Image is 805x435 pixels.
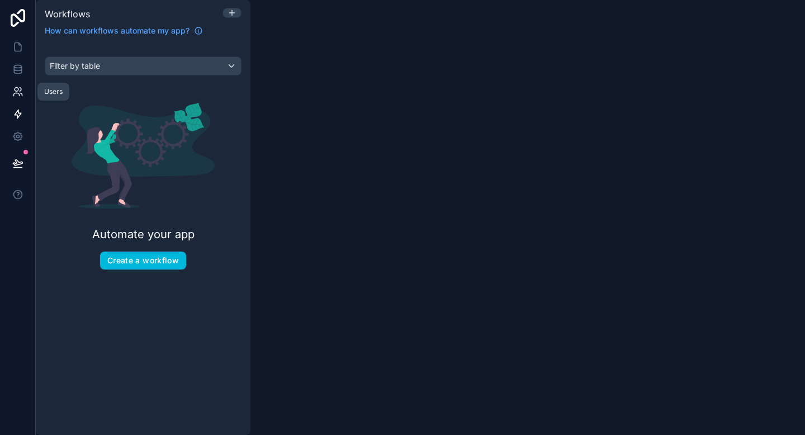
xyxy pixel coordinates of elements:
[44,87,63,96] div: Users
[40,25,207,36] a: How can workflows automate my app?
[100,251,187,270] button: Create a workflow
[45,56,241,75] button: Filter by table
[100,252,186,269] button: Create a workflow
[45,8,90,20] span: Workflows
[36,43,250,435] div: scrollable content
[45,25,190,36] span: How can workflows automate my app?
[72,102,215,209] img: Automate your app
[50,61,100,70] span: Filter by table
[92,226,195,242] h2: Automate your app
